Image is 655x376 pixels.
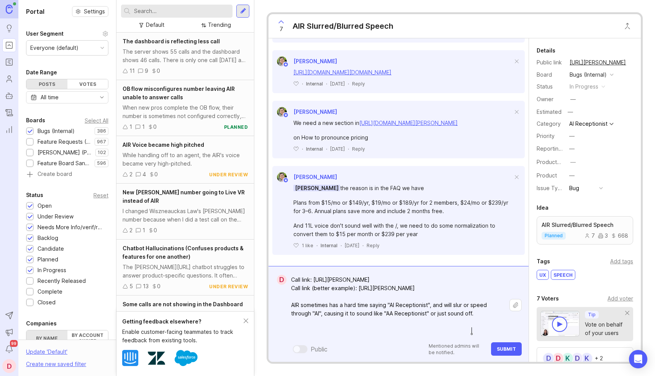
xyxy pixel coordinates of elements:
div: Public link [537,58,563,67]
div: Update ' Default ' [26,348,67,360]
div: Feature Board Sandbox [DATE] [38,159,91,167]
div: The server shows 55 calls and the dashboard shows 46 calls. There is only one call [DATE] and the... [123,48,248,64]
div: Add voter [608,294,633,303]
span: 7 [280,25,283,33]
p: planned [545,233,563,239]
div: in progress [570,82,598,91]
textarea: Call link: [URL][PERSON_NAME] Call link (better example): [URL][PERSON_NAME] AIR sometimes has a ... [287,273,509,338]
a: Some calls are not showing in the DashboardLorem 5 ipsum dol sit amet, cons ad eli seddo eiu "Te ... [116,296,254,343]
div: Bug [569,184,579,192]
div: Vote on behalf of your users [585,320,626,337]
div: Boards [26,116,45,125]
div: Posts [26,79,67,89]
time: [DATE] [345,243,359,248]
span: Some calls are not showing in the Dashboard [123,301,243,307]
button: 1 like [293,242,313,249]
p: 967 [97,139,106,145]
img: member badge [283,177,289,183]
div: Date Range [26,68,57,77]
div: 0 [153,123,157,131]
time: [DATE] [330,81,345,87]
div: Public [311,345,327,354]
div: Trending [208,21,231,29]
a: Settings [72,6,108,17]
div: Reply [352,80,365,87]
div: Open Intercom Messenger [629,350,647,368]
a: AIR Voice became high pitchedWhile handling off to an agent, the AIR's voice became very high-pit... [116,136,254,184]
div: under review [209,283,248,290]
div: K [562,352,574,365]
div: — [569,144,575,153]
a: AIR Slurred/Blurred Speechplanned73668 [537,216,633,245]
button: Notifications [2,342,16,356]
div: the reason is in the FAQ we have [293,184,513,192]
div: Default [146,21,164,29]
div: Reply [367,242,380,249]
a: Chatbot Hallucinations (Confuses products & features for one another)The [PERSON_NAME][URL] chatb... [116,240,254,296]
img: Aaron Lee [277,107,287,117]
div: — [565,107,575,117]
div: Internal [321,242,337,249]
img: member badge [283,62,289,67]
a: Roadmaps [2,55,16,69]
div: 0 [157,67,160,75]
label: ProductboardID [537,159,577,165]
label: Priority [537,133,555,139]
svg: toggle icon [96,94,108,100]
button: Submit [491,342,522,356]
div: on How to pronounce pricing [293,133,513,142]
div: In Progress [38,266,66,274]
img: member badge [283,112,289,118]
div: 2 [129,170,133,179]
a: Changelog [2,106,16,120]
input: Search... [134,7,229,15]
div: Open [38,202,52,210]
div: · [302,146,303,152]
a: New [PERSON_NAME] number going to Live VR instead of AIRI changed Wiszneauckas Law's [PERSON_NAME... [116,184,254,240]
a: Aaron Lee[PERSON_NAME] [272,56,337,66]
span: [PERSON_NAME] [293,58,337,64]
div: Create new saved filter [26,360,86,368]
h1: Portal [26,7,44,16]
span: Submit [497,346,516,352]
a: Aaron Lee[PERSON_NAME] [272,172,337,182]
div: D [2,359,16,373]
div: AI Receptionist [569,121,608,126]
label: By name [26,330,67,346]
p: 102 [98,149,106,156]
p: AIR Slurred/Blurred Speech [542,221,628,229]
div: Bugs (Internal) [570,71,607,79]
div: Candidate [38,245,64,253]
div: UX [537,270,549,279]
div: · [316,242,318,249]
div: Details [537,46,555,55]
img: video-thumbnail-vote-d41b83416815613422e2ca741bf692cc.jpg [540,311,580,337]
a: [URL][DOMAIN_NAME][PERSON_NAME] [359,120,458,126]
div: Enable customer-facing teammates to track feedback from existing tools. [122,328,244,345]
div: Recently Released [38,277,86,285]
span: Chatbot Hallucinations (Confuses products & features for one another) [123,245,244,260]
div: D [542,352,555,365]
div: D [571,352,583,365]
div: — [569,132,575,140]
div: 4 [142,170,146,179]
div: Backlog [38,234,58,242]
div: AIR Slurred/Blurred Speech [293,21,393,31]
p: 386 [97,128,106,134]
img: Salesforce logo [175,346,198,369]
span: New [PERSON_NAME] number going to Live VR instead of AIR [123,189,245,204]
div: Needs More Info/verif/repro [38,223,105,232]
a: [URL][PERSON_NAME] [567,57,628,67]
time: [DATE] [330,146,345,152]
label: Product [537,172,557,179]
img: Intercom logo [122,350,138,366]
a: [URL][DOMAIN_NAME][DOMAIN_NAME] [293,69,391,76]
a: Aaron Lee[PERSON_NAME] [272,107,337,117]
div: Add tags [610,257,633,266]
div: Lorem 5 ipsum dol sit amet, cons ad eli seddo eiu "Te incidi/Utla...." etdol mag Aliq enim adm Ve... [123,310,248,327]
div: under review [209,171,248,178]
div: planned [224,124,248,130]
button: Close button [620,18,635,34]
div: 11 [129,67,135,75]
div: 7 Voters [537,294,559,303]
